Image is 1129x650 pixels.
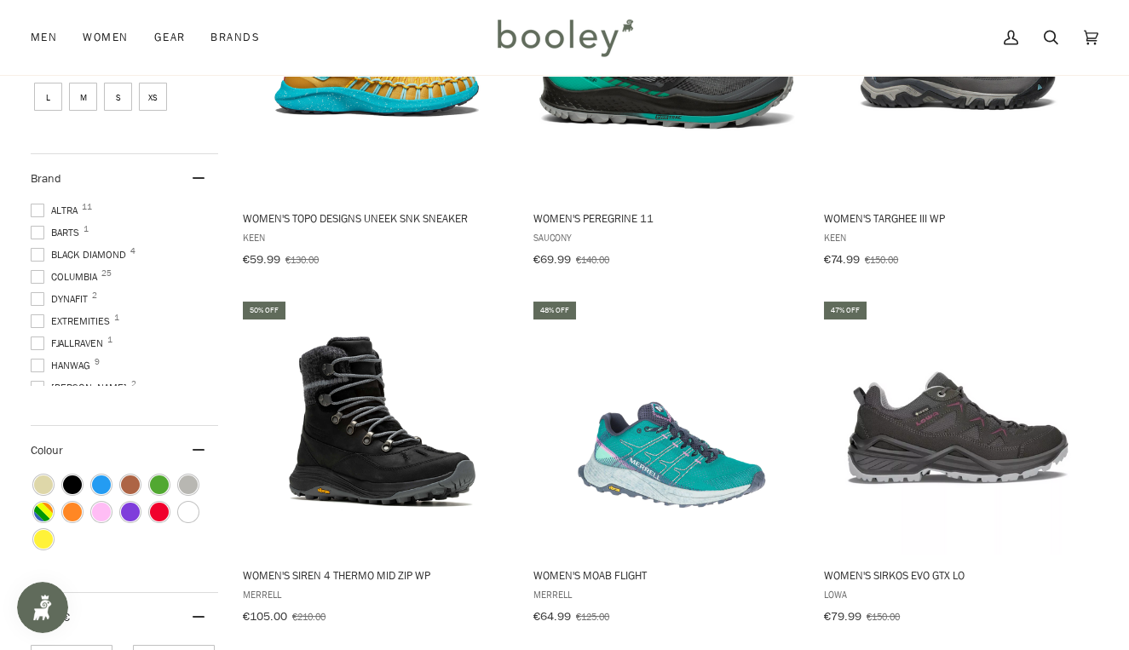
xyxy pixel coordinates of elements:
img: Lowa Women's Sirkos Evo GTX Lo Anthracite / Berry - Booley Galway [830,299,1086,555]
span: 9 [95,358,100,366]
span: Black Diamond [31,247,131,262]
iframe: Button to open loyalty program pop-up [17,582,68,633]
span: €150.00 [867,609,900,624]
span: Columbia [31,269,102,285]
img: Merrell Women's Moab Flight Marine - Booley Galway [539,299,795,555]
a: Women's Moab Flight [531,299,804,630]
span: €79.99 [824,608,861,624]
span: 1 [107,336,112,344]
span: €59.99 [243,251,280,267]
div: 47% off [824,302,867,319]
img: Booley [490,13,639,62]
span: Women [83,29,128,46]
span: 1 [114,313,119,322]
span: €130.00 [285,252,319,267]
div: 50% off [243,302,285,319]
span: Colour: Blue [92,475,111,494]
span: 4 [130,247,135,256]
span: Lowa [824,587,1092,601]
span: Women's Sirkos Evo GTX Lo [824,567,1092,583]
span: Brand [31,170,61,187]
span: Colour: White [179,503,198,521]
span: Gear [154,29,186,46]
span: €69.99 [533,251,571,267]
span: 2 [131,380,136,388]
span: €125.00 [576,609,609,624]
span: Saucony [533,230,802,244]
img: Merrell Women's Siren 4 Thermo Mid Zip WP Black - Booley Galway [249,299,504,555]
span: Women's Targhee III WP [824,210,1092,226]
span: Altra [31,203,83,218]
span: Colour: Yellow [34,530,53,549]
span: 11 [82,203,92,211]
span: Colour: Orange [63,503,82,521]
span: Colour: Brown [121,475,140,494]
span: 1 [84,225,89,233]
span: Size: L [34,83,62,111]
span: Size: S [104,83,132,111]
a: Women's Sirkos Evo GTX Lo [821,299,1095,630]
span: [PERSON_NAME] [31,380,132,395]
a: Women's Siren 4 Thermo Mid Zip WP [240,299,514,630]
span: Extremities [31,313,115,329]
span: Colour [31,442,76,458]
span: Barts [31,225,84,240]
span: Men [31,29,57,46]
span: Colour: Multicolour [34,503,53,521]
span: 25 [101,269,112,278]
span: Brands [210,29,260,46]
span: Colour: Pink [92,503,111,521]
span: Keen [824,230,1092,244]
span: Colour: Black [63,475,82,494]
span: Women's Peregrine 11 [533,210,802,226]
span: Merrell [533,587,802,601]
span: Size: XS [139,83,167,111]
span: Merrell [243,587,511,601]
span: €150.00 [865,252,898,267]
span: Size: M [69,83,97,111]
span: Hanwag [31,358,95,373]
span: Colour: Beige [34,475,53,494]
span: Colour: Purple [121,503,140,521]
span: Women's Topo Designs Uneek SNK Sneaker [243,210,511,226]
span: Keen [243,230,511,244]
span: €64.99 [533,608,571,624]
span: DYNAFIT [31,291,93,307]
span: €74.99 [824,251,860,267]
span: €210.00 [292,609,325,624]
div: 48% off [533,302,576,319]
span: €105.00 [243,608,287,624]
span: 2 [92,291,97,300]
span: €140.00 [576,252,609,267]
span: Colour: Green [150,475,169,494]
span: Women's Siren 4 Thermo Mid Zip WP [243,567,511,583]
span: Fjallraven [31,336,108,351]
span: Women's Moab Flight [533,567,802,583]
span: Colour: Grey [179,475,198,494]
span: Colour: Red [150,503,169,521]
